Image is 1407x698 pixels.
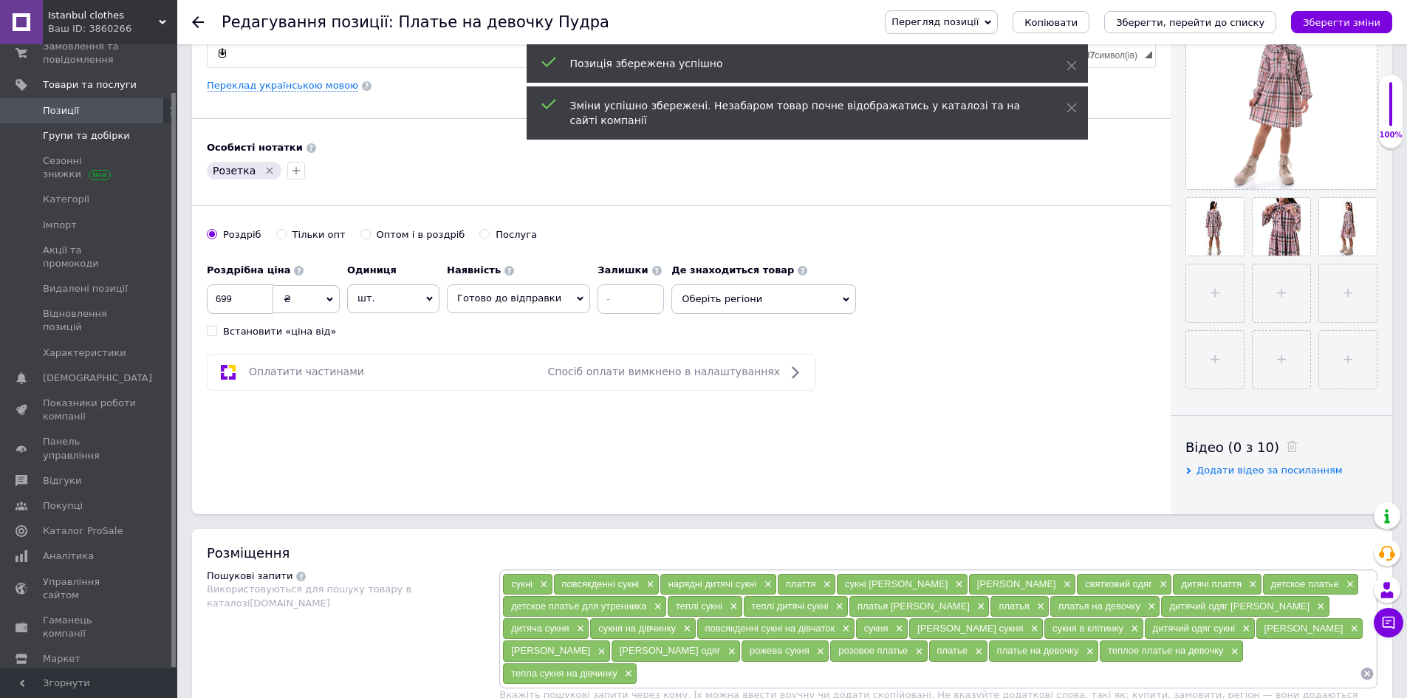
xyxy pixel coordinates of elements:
[573,623,585,635] span: ×
[15,124,933,170] p: Состав: 70% хлопок 30% полиэстер
[223,325,337,338] div: Встановити «ціна від»
[725,646,736,658] span: ×
[43,474,81,487] span: Відгуки
[43,78,137,92] span: Товари та послуги
[705,623,835,634] span: повсякденні сукні на дівчаток
[457,292,561,304] span: Готово до відправки
[598,623,676,634] span: сукня на дівчинку
[1116,17,1264,28] i: Зберегти, перейти до списку
[536,578,548,591] span: ×
[570,98,1030,128] div: Зміни успішно збережені. Незабаром товар почне відображатись у каталозі та на сайті компанії
[292,228,346,242] div: Тільки опт
[43,550,94,563] span: Аналітика
[43,614,137,640] span: Гаманець компанії
[43,244,137,270] span: Акції та промокоди
[347,284,439,312] span: шт.
[43,219,77,232] span: Імпорт
[752,601,829,612] span: теплі дитячі сукні
[1197,465,1343,476] span: Додати відео за посиланням
[973,601,985,613] span: ×
[1239,623,1250,635] span: ×
[621,668,633,680] span: ×
[511,601,646,612] span: детское платье для утренника
[1185,439,1279,455] span: Відео (0 з 10)
[786,578,816,589] span: плаття
[857,601,970,612] span: платья [PERSON_NAME]
[511,578,533,589] span: сукні
[1108,645,1224,656] span: теплое платье на девочку
[213,165,256,177] span: Розетка
[43,40,137,66] span: Замовлення та повідомлення
[1104,11,1276,33] button: Зберегти, перейти до списку
[643,578,654,591] span: ×
[1245,578,1257,591] span: ×
[511,645,590,656] span: [PERSON_NAME]
[43,307,137,334] span: Відновлення позицій
[750,645,809,656] span: рожева сукня
[43,129,130,143] span: Групи та добірки
[999,601,1029,612] span: платья
[977,578,1056,589] span: [PERSON_NAME]
[43,652,81,666] span: Маркет
[207,584,411,608] span: Використовуються для пошуку товару в каталозі [DOMAIN_NAME]
[377,228,465,242] div: Оптом і в роздріб
[620,645,721,656] span: [PERSON_NAME] одяг
[594,646,606,658] span: ×
[1153,623,1235,634] span: дитячий одяг сукні
[1033,601,1045,613] span: ×
[891,16,979,27] span: Перегляд позиції
[679,623,691,635] span: ×
[43,372,152,385] span: [DEMOGRAPHIC_DATA]
[1060,578,1072,591] span: ×
[43,282,128,295] span: Видалені позиції
[1313,601,1325,613] span: ×
[43,193,89,206] span: Категорії
[43,154,137,181] span: Сезонні знижки
[1264,623,1343,634] span: [PERSON_NAME]
[1052,623,1123,634] span: сукня в клітинку
[570,56,1030,71] div: Позиція збережена успішно
[1027,623,1038,635] span: ×
[447,264,501,276] b: Наявність
[864,623,889,634] span: сукня
[845,578,948,589] span: сукні [PERSON_NAME]
[1082,646,1094,658] span: ×
[819,578,831,591] span: ×
[1169,601,1310,612] span: дитячий одяг [PERSON_NAME]
[207,264,290,276] b: Роздрібна ціна
[496,228,537,242] div: Послуга
[214,45,230,61] a: Зробити резервну копію зараз
[207,569,292,583] div: Пошукові запити
[43,524,123,538] span: Каталог ProSale
[726,601,738,613] span: ×
[511,623,569,634] span: дитяча сукня
[1127,623,1139,635] span: ×
[1058,601,1140,612] span: платья на девочку
[249,366,364,377] span: Оплатити частинами
[1145,51,1152,58] span: Потягніть для зміни розмірів
[911,646,923,658] span: ×
[676,601,722,612] span: теплі сукні
[1181,578,1242,589] span: дитячі плаття
[1291,11,1392,33] button: Зберегти зміни
[1346,623,1358,635] span: ×
[1144,601,1156,613] span: ×
[1013,11,1089,33] button: Копіювати
[43,397,137,423] span: Показники роботи компанії
[1379,130,1403,140] div: 100%
[813,646,825,658] span: ×
[222,13,609,31] h1: Редагування позиції: Платье на девочку Пудра
[207,544,1377,562] div: Розміщення
[668,578,757,589] span: нарядні дитячі сукні
[598,284,664,314] input: -
[48,22,177,35] div: Ваш ID: 3860266
[1228,646,1239,658] span: ×
[284,293,291,304] span: ₴
[1271,578,1339,589] span: детское платье
[671,284,856,314] span: Оберіть регіони
[15,7,933,114] p: То, что обязательно привлечет внимание! Платье "Айседора" повседневного назначения, полуприлегающ...
[43,104,79,117] span: Позиції
[1343,578,1355,591] span: ×
[43,346,126,360] span: Характеристики
[917,623,1023,634] span: [PERSON_NAME] сукня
